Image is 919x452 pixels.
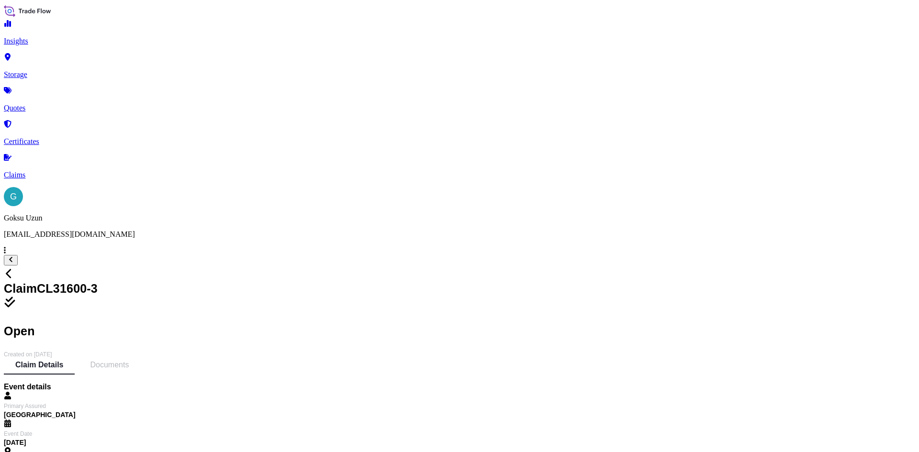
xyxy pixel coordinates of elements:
[4,154,915,179] a: Claims
[4,382,915,392] span: Event details
[4,438,26,447] span: [DATE]
[4,104,915,112] p: Quotes
[34,351,52,358] span: [DATE]
[4,88,915,112] a: Quotes
[10,192,17,201] span: G
[4,37,915,45] p: Insights
[4,281,915,296] span: Claim CL31600-3
[4,430,32,438] span: Event Date
[4,402,46,410] span: Primary Assured
[15,360,63,370] span: Claim Details
[4,171,915,179] p: Claims
[4,230,915,239] p: [EMAIL_ADDRESS][DOMAIN_NAME]
[4,323,915,339] p: Open
[4,137,915,146] p: Certificates
[4,351,915,358] span: Created on
[4,121,915,146] a: Certificates
[4,70,915,79] p: Storage
[4,410,76,419] span: [GEOGRAPHIC_DATA]
[4,21,915,45] a: Insights
[90,360,129,370] span: Documents
[4,214,915,222] p: Goksu Uzun
[4,54,915,79] a: Storage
